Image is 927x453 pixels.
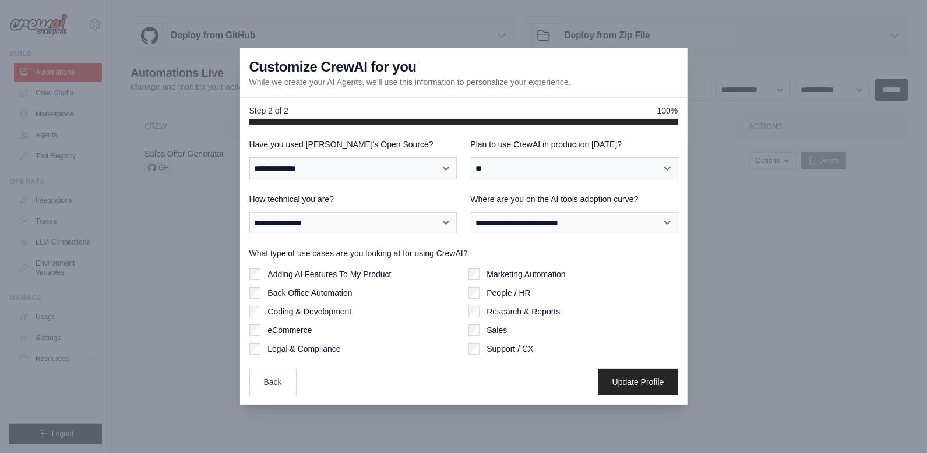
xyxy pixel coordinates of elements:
label: Support / CX [487,343,533,355]
label: Legal & Compliance [267,343,340,355]
button: Back [249,369,297,395]
label: Marketing Automation [487,268,565,280]
label: Coding & Development [267,306,351,317]
label: Where are you on the AI tools adoption curve? [471,193,678,205]
label: eCommerce [267,324,312,336]
button: Update Profile [598,369,678,395]
label: What type of use cases are you looking at for using CrewAI? [249,247,678,259]
label: People / HR [487,287,530,299]
div: 聊天小组件 [869,397,927,453]
label: Adding AI Features To My Product [267,268,391,280]
h3: Customize CrewAI for you [249,58,417,76]
label: Sales [487,324,507,336]
iframe: Chat Widget [869,397,927,453]
span: Step 2 of 2 [249,105,289,116]
p: While we create your AI Agents, we'll use this information to personalize your experience. [249,76,571,88]
label: Research & Reports [487,306,560,317]
label: Have you used [PERSON_NAME]'s Open Source? [249,139,457,150]
label: How technical you are? [249,193,457,205]
label: Plan to use CrewAI in production [DATE]? [471,139,678,150]
label: Back Office Automation [267,287,352,299]
span: 100% [657,105,678,116]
